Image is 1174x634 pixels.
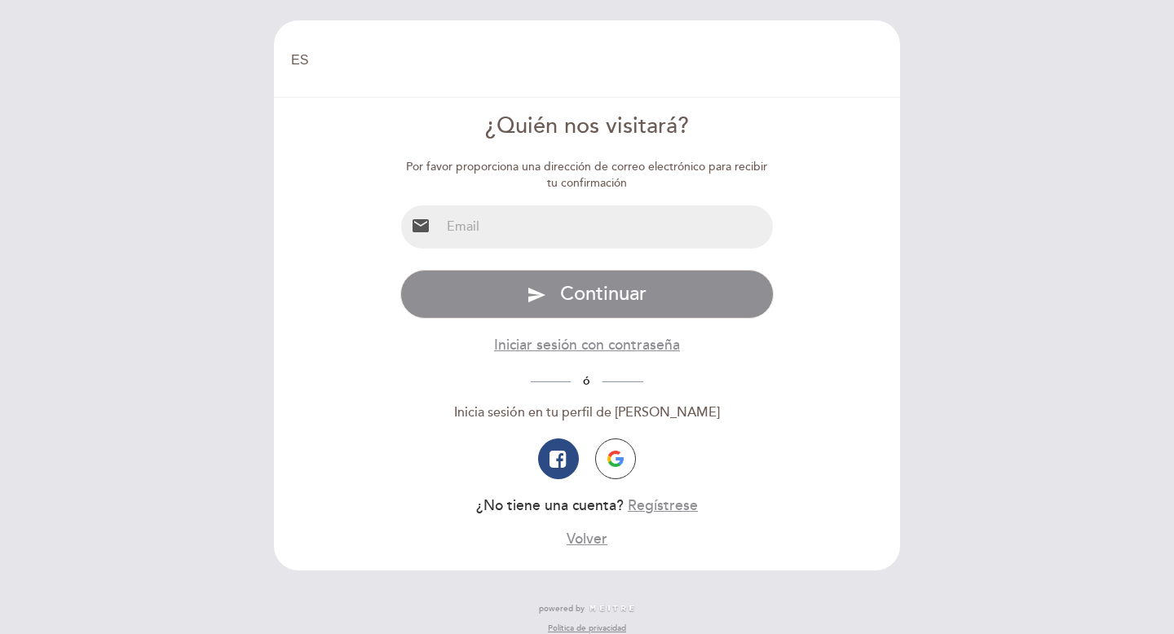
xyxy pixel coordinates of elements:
[494,335,680,355] button: Iniciar sesión con contraseña
[607,451,624,467] img: icon-google.png
[539,603,585,614] span: powered by
[411,216,430,236] i: email
[440,205,774,249] input: Email
[400,270,775,319] button: send Continuar
[400,111,775,143] div: ¿Quién nos visitará?
[400,403,775,422] div: Inicia sesión en tu perfil de [PERSON_NAME]
[548,623,626,634] a: Política de privacidad
[527,285,546,305] i: send
[571,374,602,388] span: ó
[539,603,635,614] a: powered by
[476,497,624,514] span: ¿No tiene una cuenta?
[567,529,607,549] button: Volver
[628,495,698,516] button: Regístrese
[560,282,647,306] span: Continuar
[400,159,775,192] div: Por favor proporciona una dirección de correo electrónico para recibir tu confirmación
[589,605,635,613] img: MEITRE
